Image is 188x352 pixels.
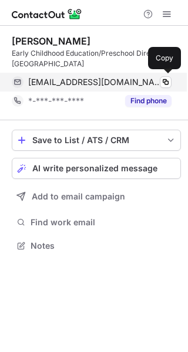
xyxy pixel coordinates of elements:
[31,241,176,251] span: Notes
[125,95,172,107] button: Reveal Button
[28,77,163,87] span: [EMAIL_ADDRESS][DOMAIN_NAME]
[12,7,82,21] img: ContactOut v5.3.10
[32,136,160,145] div: Save to List / ATS / CRM
[31,217,176,228] span: Find work email
[12,130,181,151] button: save-profile-one-click
[12,214,181,231] button: Find work email
[32,192,125,201] span: Add to email campaign
[12,238,181,254] button: Notes
[12,186,181,207] button: Add to email campaign
[32,164,157,173] span: AI write personalized message
[12,35,90,47] div: [PERSON_NAME]
[12,158,181,179] button: AI write personalized message
[12,48,181,69] div: Early Childhood Education/Preschool Director at [GEOGRAPHIC_DATA]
